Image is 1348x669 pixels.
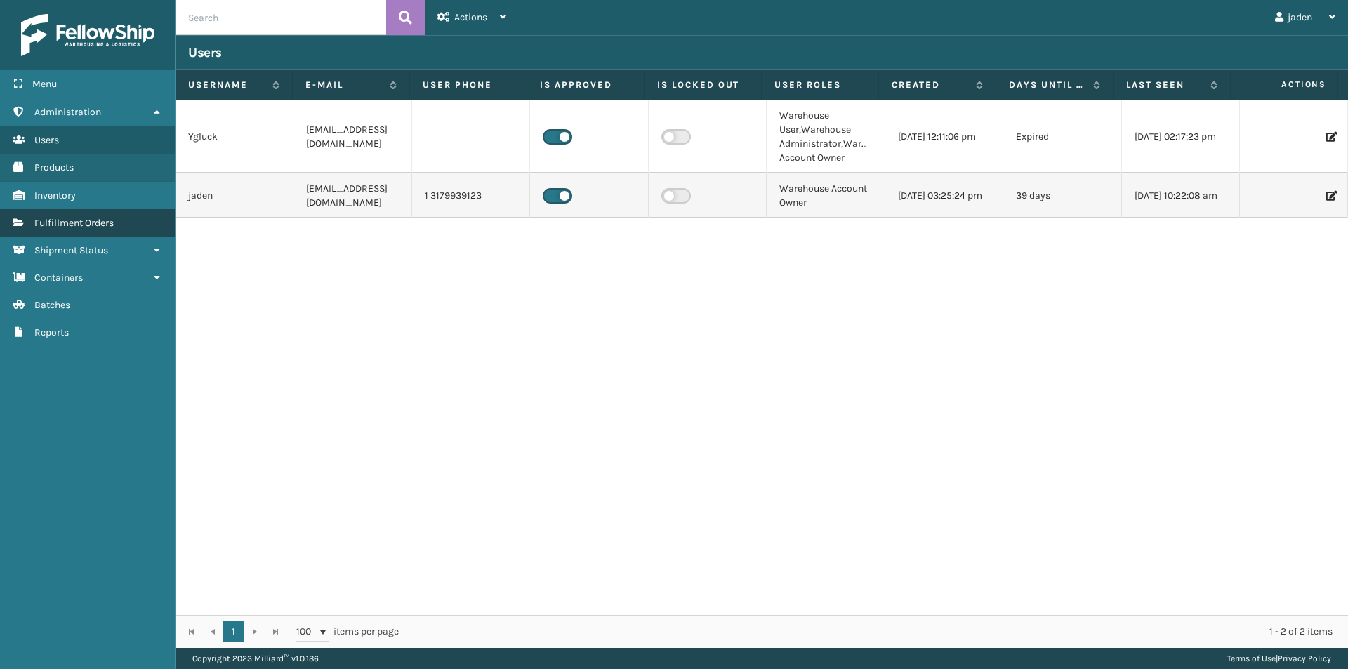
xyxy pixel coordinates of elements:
label: E-mail [305,79,383,91]
span: Containers [34,272,83,284]
i: Edit [1326,191,1335,201]
td: 39 days [1003,173,1121,218]
span: 100 [296,625,317,639]
span: Inventory [34,190,76,201]
p: Copyright 2023 Milliard™ v 1.0.186 [192,648,319,669]
td: Expired [1003,100,1121,173]
td: [EMAIL_ADDRESS][DOMAIN_NAME] [293,100,411,173]
span: Reports [34,326,69,338]
a: 1 [223,621,244,642]
i: Edit [1326,132,1335,142]
label: Is Locked Out [657,79,748,91]
td: [DATE] 12:11:06 pm [885,100,1003,173]
span: Menu [32,78,57,90]
label: Username [188,79,265,91]
a: Privacy Policy [1278,654,1331,663]
span: Shipment Status [34,244,108,256]
img: logo [21,14,154,56]
td: [DATE] 02:17:23 pm [1122,100,1240,173]
a: Terms of Use [1227,654,1276,663]
div: 1 - 2 of 2 items [418,625,1333,639]
h3: Users [188,44,222,61]
td: [EMAIL_ADDRESS][DOMAIN_NAME] [293,173,411,218]
span: Batches [34,299,70,311]
td: Warehouse Account Owner [767,173,885,218]
td: [DATE] 10:22:08 am [1122,173,1240,218]
label: Is Approved [540,79,631,91]
span: Administration [34,106,101,118]
td: Warehouse User,Warehouse Administrator,Warehouse Account Owner [767,100,885,173]
div: | [1227,648,1331,669]
label: Last Seen [1126,79,1203,91]
td: [DATE] 03:25:24 pm [885,173,1003,218]
label: User phone [423,79,514,91]
td: 1 3179939123 [412,173,530,218]
span: Users [34,134,59,146]
label: Created [892,79,969,91]
span: Actions [454,11,487,23]
td: Ygluck [176,100,293,173]
span: Products [34,161,74,173]
span: Actions [1235,73,1335,96]
span: Fulfillment Orders [34,217,114,229]
td: jaden [176,173,293,218]
span: items per page [296,621,399,642]
label: Days until password expires [1009,79,1086,91]
label: User Roles [774,79,866,91]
